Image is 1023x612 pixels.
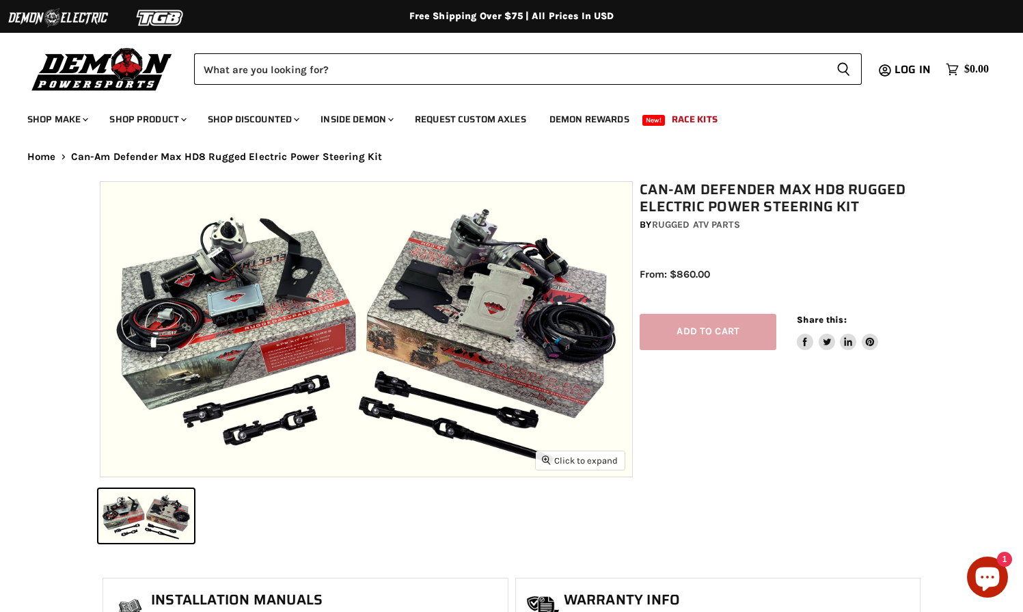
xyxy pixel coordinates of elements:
span: Log in [895,61,931,78]
button: Click to expand [536,451,625,470]
span: Can-Am Defender Max HD8 Rugged Electric Power Steering Kit [71,151,383,163]
button: IMAGE thumbnail [98,489,194,543]
a: Request Custom Axles [405,105,536,133]
a: Inside Demon [310,105,402,133]
h1: Installation Manuals [151,592,501,609]
input: Search [194,53,826,85]
img: IMAGE [100,182,631,477]
span: Share this: [797,315,846,325]
form: Product [194,53,862,85]
a: Log in [888,64,939,76]
span: Click to expand [542,455,618,466]
inbox-online-store-chat: Shopify online store chat [963,557,1012,601]
img: Demon Electric Logo 2 [7,5,109,31]
a: $0.00 [939,59,996,79]
img: TGB Logo 2 [109,5,212,31]
a: Shop Make [17,105,96,133]
button: Search [826,53,862,85]
a: Rugged ATV Parts [652,219,740,230]
a: Race Kits [661,105,728,133]
a: Shop Discounted [197,105,308,133]
h1: Warranty Info [564,592,914,609]
a: Home [27,151,56,163]
h1: Can-Am Defender Max HD8 Rugged Electric Power Steering Kit [640,181,930,215]
ul: Main menu [17,100,985,133]
span: From: $860.00 [640,268,710,280]
div: by [640,217,930,232]
span: New! [642,115,666,126]
img: Demon Powersports [27,44,177,93]
a: Demon Rewards [539,105,640,133]
span: $0.00 [964,63,989,76]
a: Shop Product [99,105,195,133]
aside: Share this: [797,314,878,350]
